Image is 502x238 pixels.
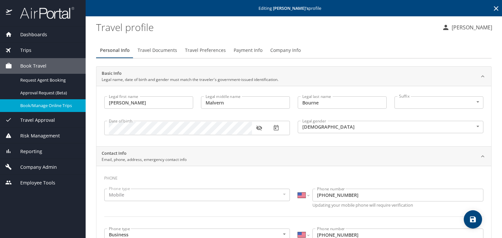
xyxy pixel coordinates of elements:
[273,5,309,11] strong: [PERSON_NAME] 's
[464,210,482,229] button: save
[13,7,74,19] img: airportal-logo.png
[12,31,47,38] span: Dashboards
[12,164,57,171] span: Company Admin
[20,90,78,96] span: Approval Request (Beta)
[12,148,42,155] span: Reporting
[20,103,78,109] span: Book/Manage Online Trips
[88,6,500,10] p: Editing profile
[12,117,55,124] span: Travel Approval
[6,7,13,19] img: icon-airportal.png
[96,42,492,58] div: Profile
[96,17,437,37] h1: Travel profile
[102,157,187,163] p: Email, phone, address, emergency contact info
[20,77,78,83] span: Request Agent Booking
[102,150,187,157] h2: Contact Info
[12,47,31,54] span: Trips
[96,86,491,146] div: Basic InfoLegal name, date of birth and gender must match the traveler's government-issued identi...
[102,77,278,83] p: Legal name, date of birth and gender must match the traveler's government-issued identification.
[298,121,483,133] div: [DEMOGRAPHIC_DATA]
[100,46,130,55] span: Personal Info
[450,24,492,31] p: [PERSON_NAME]
[96,147,491,166] div: Contact InfoEmail, phone, address, emergency contact info
[12,62,46,70] span: Book Travel
[96,67,491,86] div: Basic InfoLegal name, date of birth and gender must match the traveler's government-issued identi...
[138,46,177,55] span: Travel Documents
[312,203,483,207] p: Updating your mobile phone will require verification
[439,22,495,33] button: [PERSON_NAME]
[12,132,60,139] span: Risk Management
[102,70,278,77] h2: Basic Info
[104,189,290,201] div: Mobile
[185,46,226,55] span: Travel Preferences
[270,46,301,55] span: Company Info
[104,171,483,182] h3: Phone
[394,96,483,109] div: ​
[12,179,55,186] span: Employee Tools
[234,46,262,55] span: Payment Info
